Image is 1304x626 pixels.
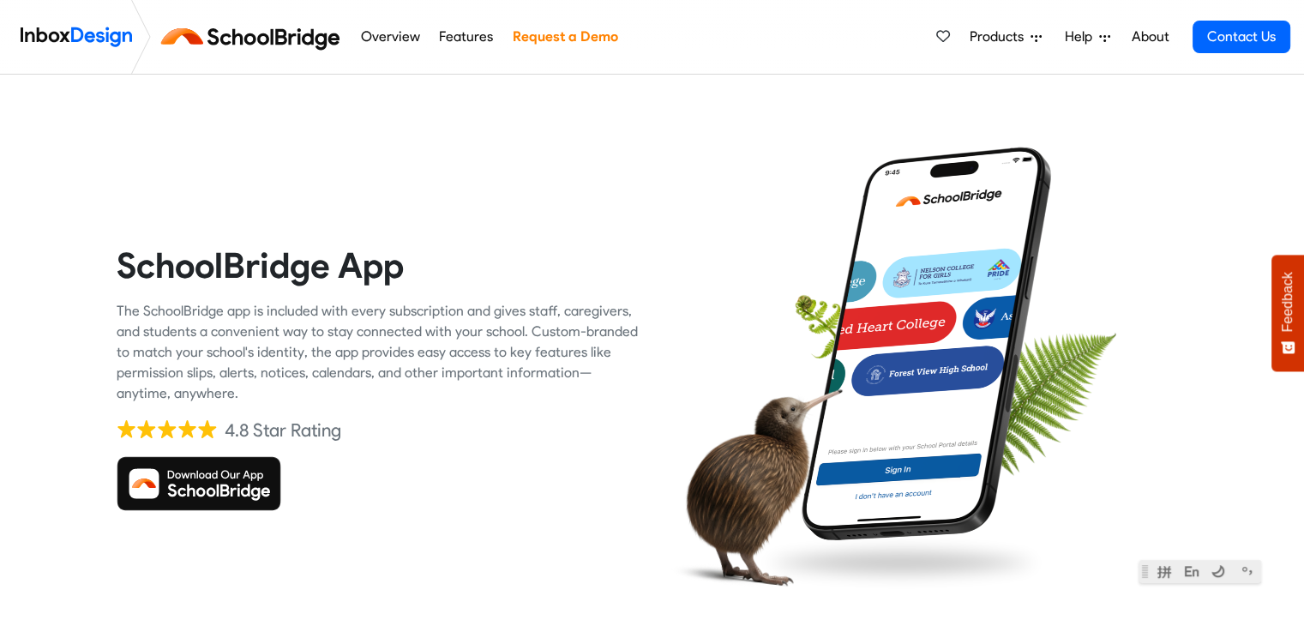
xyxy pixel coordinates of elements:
[1065,27,1099,47] span: Help
[158,16,351,57] img: schoolbridge logo
[117,456,281,511] img: Download SchoolBridge App
[117,244,640,287] heading: SchoolBridge App
[1058,20,1117,54] a: Help
[789,146,1064,542] img: phone.png
[508,20,622,54] a: Request a Demo
[356,20,424,54] a: Overview
[963,20,1049,54] a: Products
[970,27,1031,47] span: Products
[1271,255,1304,371] button: Feedback - Show survey
[225,418,341,443] div: 4.8 Star Rating
[665,373,843,600] img: kiwi_bird.png
[1127,20,1174,54] a: About
[117,301,640,404] div: The SchoolBridge app is included with every subscription and gives staff, caregivers, and student...
[435,20,498,54] a: Features
[1193,21,1290,53] a: Contact Us
[1280,272,1295,332] span: Feedback
[754,531,1050,594] img: shadow.png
